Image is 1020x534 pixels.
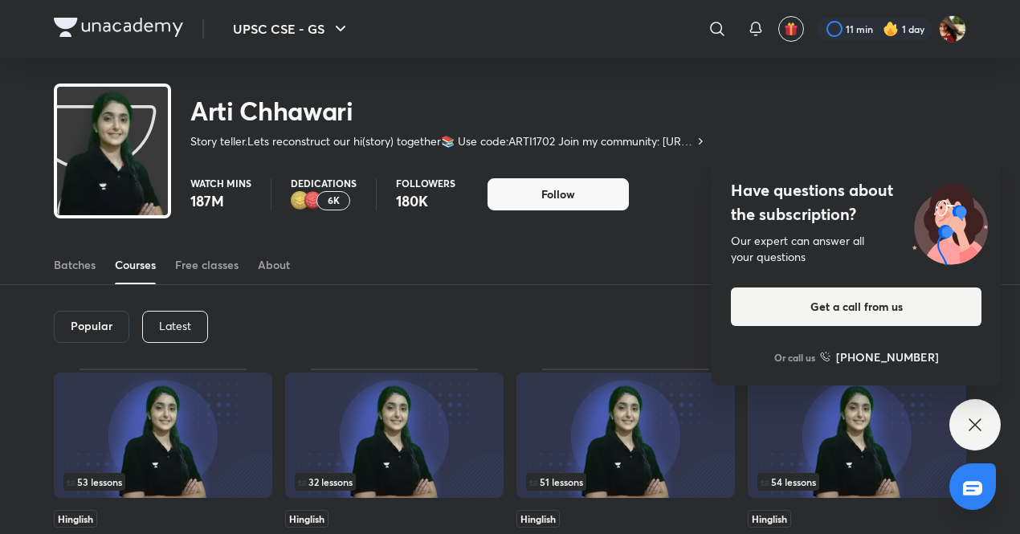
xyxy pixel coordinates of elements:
[757,473,957,491] div: infocontainer
[731,178,981,226] h4: Have questions about the subscription?
[526,473,725,491] div: left
[757,473,957,491] div: left
[71,320,112,332] h6: Popular
[285,373,504,498] img: Thumbnail
[396,178,455,188] p: Followers
[63,473,263,491] div: infosection
[190,191,251,210] p: 187M
[285,510,328,528] span: Hinglish
[526,473,725,491] div: infosection
[541,186,575,202] span: Follow
[516,510,560,528] span: Hinglish
[396,191,455,210] p: 180K
[57,90,168,264] img: class
[304,191,323,210] img: educator badge1
[291,191,310,210] img: educator badge2
[820,349,939,365] a: [PHONE_NUMBER]
[190,178,251,188] p: Watch mins
[67,477,122,487] span: 53 lessons
[939,15,966,43] img: Shivii Singh
[190,95,707,127] h2: Arti Chhawari
[529,477,583,487] span: 51 lessons
[761,477,816,487] span: 54 lessons
[63,473,263,491] div: left
[115,257,156,273] div: Courses
[757,473,957,491] div: infosection
[883,21,899,37] img: streak
[54,257,96,273] div: Batches
[258,257,290,273] div: About
[54,373,272,498] img: Thumbnail
[54,246,96,284] a: Batches
[778,16,804,42] button: avatar
[159,320,191,332] p: Latest
[115,246,156,284] a: Courses
[900,178,1001,265] img: ttu_illustration_new.svg
[223,13,360,45] button: UPSC CSE - GS
[784,22,798,36] img: avatar
[748,510,791,528] span: Hinglish
[258,246,290,284] a: About
[516,373,735,498] img: Thumbnail
[295,473,494,491] div: infosection
[488,178,629,210] button: Follow
[731,287,981,326] button: Get a call from us
[63,473,263,491] div: infocontainer
[175,246,239,284] a: Free classes
[54,18,183,37] img: Company Logo
[295,473,494,491] div: left
[54,18,183,41] a: Company Logo
[748,373,966,498] img: Thumbnail
[291,178,357,188] p: Dedications
[175,257,239,273] div: Free classes
[295,473,494,491] div: infocontainer
[298,477,353,487] span: 32 lessons
[731,233,981,265] div: Our expert can answer all your questions
[190,133,694,149] p: Story teller.Lets reconstruct our hi(story) together📚 Use code:ARTI1702 Join my community: [URL][...
[526,473,725,491] div: infocontainer
[836,349,939,365] h6: [PHONE_NUMBER]
[774,350,815,365] p: Or call us
[54,510,97,528] span: Hinglish
[328,195,340,206] p: 6K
